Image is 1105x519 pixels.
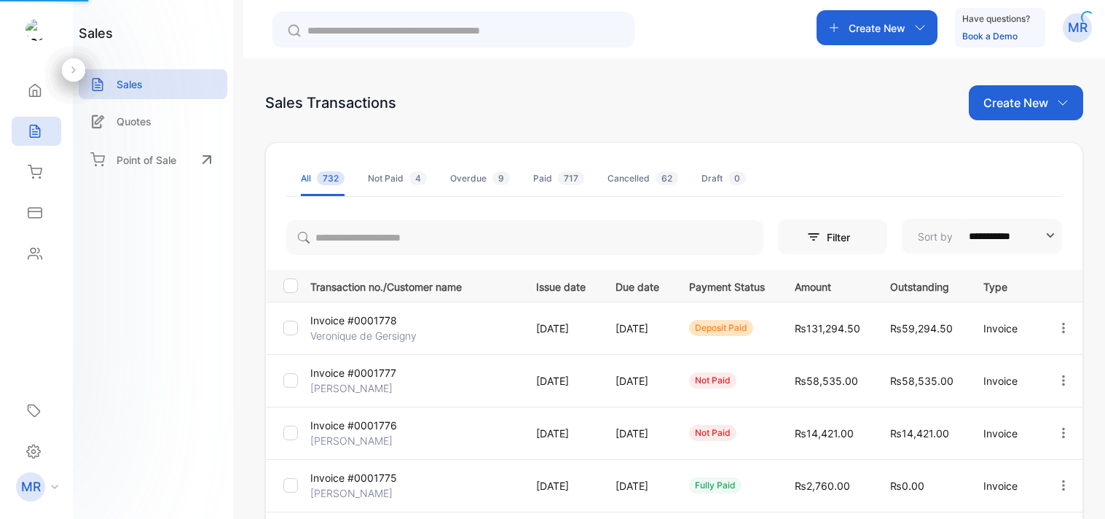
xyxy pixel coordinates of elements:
p: Invoice #0001776 [310,418,397,433]
span: 732 [317,171,345,185]
p: Transaction no./Customer name [310,276,518,294]
div: Paid [533,172,584,185]
p: Invoice #0001777 [310,365,396,381]
p: Filter [827,230,859,245]
p: Invoice #0001775 [310,470,397,485]
p: Create New [983,94,1048,112]
p: Issue date [536,276,586,294]
button: Filter [778,219,887,254]
p: Quotes [117,114,152,129]
span: ₨58,535.00 [795,375,858,387]
div: All [301,172,345,185]
p: Invoice [983,321,1026,336]
div: Overdue [450,172,510,185]
span: ₨131,294.50 [795,322,860,335]
p: [PERSON_NAME] [310,381,393,396]
p: [PERSON_NAME] [310,485,393,501]
p: Invoice [983,478,1026,493]
p: [DATE] [536,321,586,336]
p: MR [21,477,41,496]
div: Sales Transactions [265,92,396,114]
p: Outstanding [890,276,953,294]
p: Sort by [918,229,953,244]
span: 9 [492,171,510,185]
a: Point of Sale [79,144,227,176]
span: 4 [409,171,427,185]
span: ₨0.00 [890,480,924,492]
span: ₨59,294.50 [890,322,953,335]
a: Quotes [79,106,227,136]
p: Invoice [983,426,1026,441]
p: [DATE] [616,321,659,336]
span: ₨14,421.00 [890,427,949,440]
span: ₨14,421.00 [795,427,854,440]
button: MR [1063,10,1092,45]
div: Draft [701,172,746,185]
img: logo [25,19,47,41]
span: ₨58,535.00 [890,375,953,387]
span: 62 [656,171,678,185]
span: 717 [558,171,584,185]
div: not paid [689,425,736,441]
p: Sales [117,77,143,92]
span: ₨2,760.00 [795,480,850,492]
div: Cancelled [607,172,678,185]
h1: sales [79,23,113,43]
p: Veronique de Gersigny [310,328,417,343]
p: [DATE] [616,478,659,493]
iframe: LiveChat chat widget [1044,458,1105,519]
p: [DATE] [616,373,659,389]
p: [DATE] [536,373,586,389]
p: [DATE] [616,426,659,441]
p: Amount [795,276,860,294]
div: not paid [689,372,736,389]
button: Create New [969,85,1083,120]
div: deposit paid [689,320,753,336]
p: Payment Status [689,276,765,294]
div: fully paid [689,477,742,493]
p: [DATE] [536,426,586,441]
button: Sort by [902,219,1062,254]
p: Have questions? [962,12,1030,26]
p: Type [983,276,1026,294]
p: MR [1068,18,1088,37]
button: Create New [817,10,937,45]
p: Invoice #0001778 [310,313,397,328]
a: Book a Demo [962,31,1018,42]
span: 0 [728,171,746,185]
div: Not Paid [368,172,427,185]
p: [DATE] [536,478,586,493]
p: [PERSON_NAME] [310,433,393,448]
p: Create New [849,20,905,36]
a: Sales [79,69,227,99]
p: Due date [616,276,659,294]
p: Point of Sale [117,152,176,168]
p: Invoice [983,373,1026,389]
